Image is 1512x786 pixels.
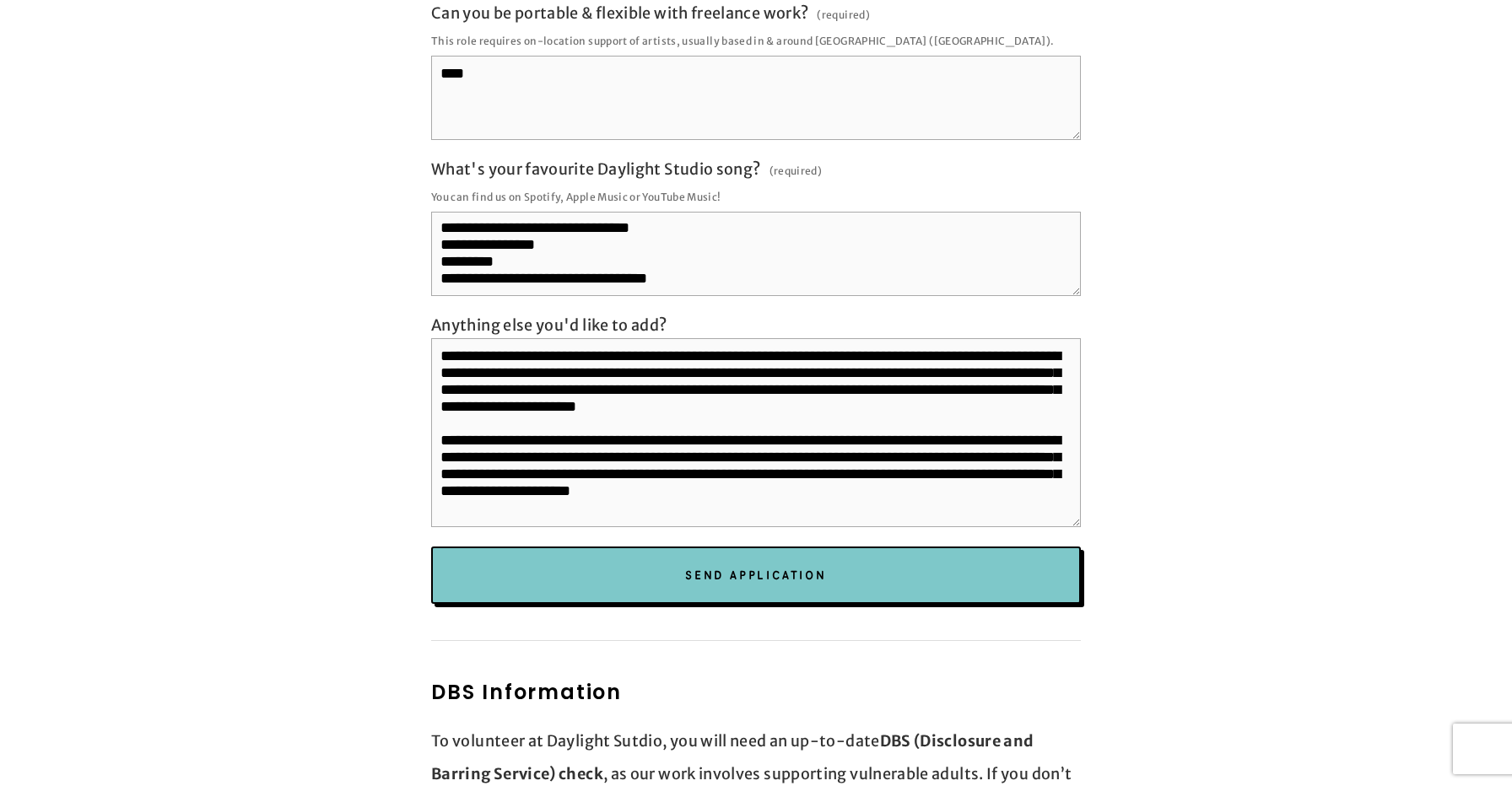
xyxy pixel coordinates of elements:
[431,315,667,335] span: Anything else you'd like to add?
[817,3,870,26] span: (required)
[431,30,1081,52] p: This role requires on-location support of artists, usually based in & around [GEOGRAPHIC_DATA] ([...
[431,677,1081,708] h2: DBS Information
[431,159,760,179] span: What's your favourite Daylight Studio song?
[431,186,1081,208] p: You can find us on Spotify, Apple Music or YouTube Music!
[769,159,823,182] span: (required)
[685,567,827,582] span: Send Application
[431,3,808,23] span: Can you be portable & flexible with freelance work?
[431,546,1081,604] button: Send ApplicationSend Application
